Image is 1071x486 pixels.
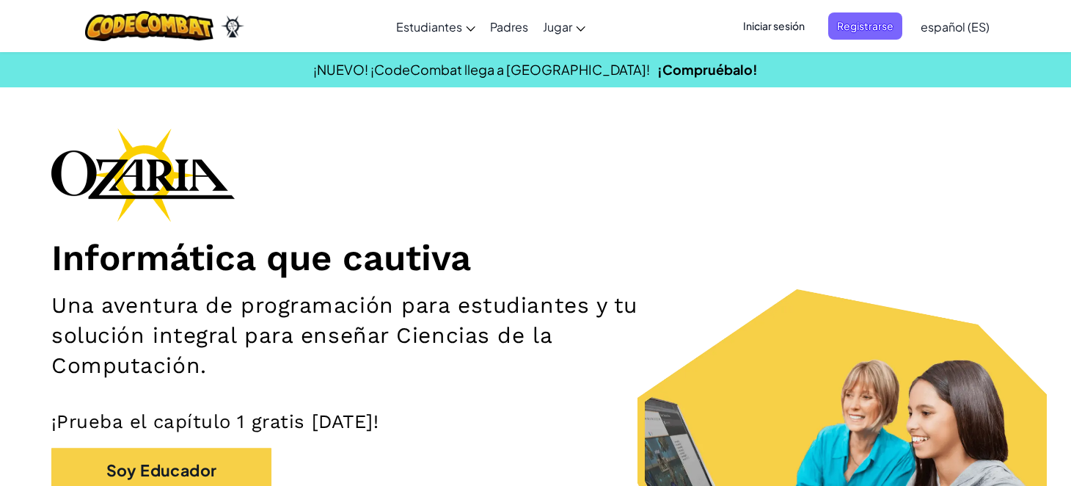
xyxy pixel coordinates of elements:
[657,61,758,78] a: ¡Compruébalo!
[543,19,572,35] span: Jugar
[535,7,593,46] a: Jugar
[51,410,1020,433] p: ¡Prueba el capítulo 1 gratis [DATE]!
[734,12,814,40] button: Iniciar sesión
[483,7,535,46] a: Padres
[51,128,235,222] img: Ozaria branding logo
[389,7,483,46] a: Estudiantes
[913,7,997,46] a: español (ES)
[51,236,1020,280] h1: Informática que cautiva
[221,15,244,37] img: Ozaria
[921,19,990,35] span: español (ES)
[313,61,650,78] span: ¡NUEVO! ¡CodeCombat llega a [GEOGRAPHIC_DATA]!
[396,19,462,35] span: Estudiantes
[51,291,700,380] h2: Una aventura de programación para estudiantes y tu solución integral para enseñar Ciencias de la ...
[85,11,213,41] img: CodeCombat logo
[828,12,902,40] button: Registrarse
